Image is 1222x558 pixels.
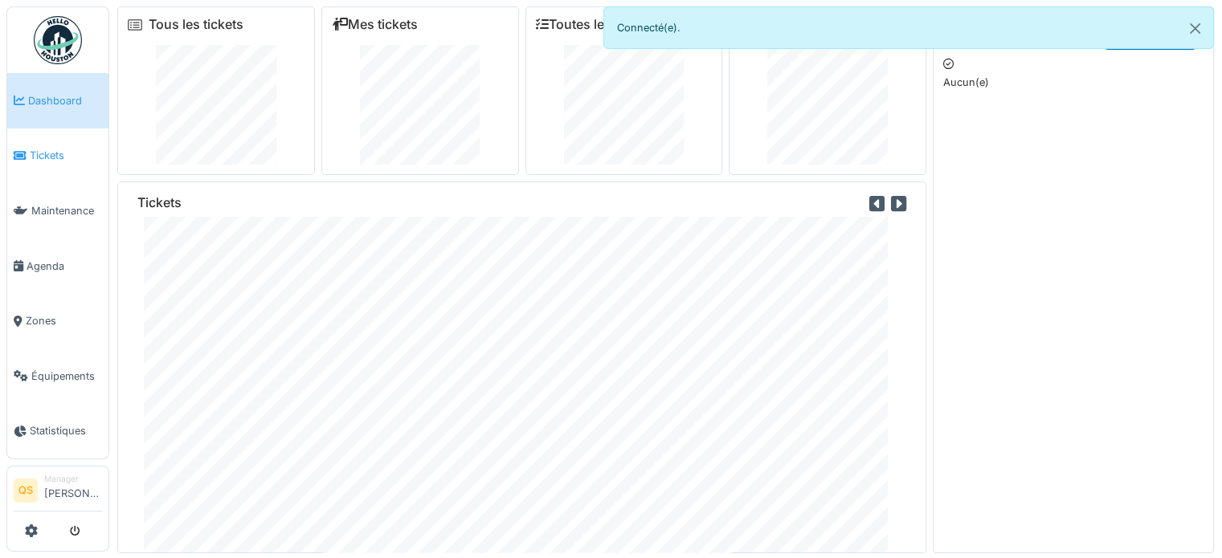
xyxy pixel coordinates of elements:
[7,404,108,459] a: Statistiques
[603,6,1215,49] div: Connecté(e).
[1177,7,1213,50] button: Close
[34,16,82,64] img: Badge_color-CXgf-gQk.svg
[536,17,656,32] a: Toutes les tâches
[14,479,38,503] li: QS
[14,473,102,511] a: QS Manager[PERSON_NAME]
[7,348,108,404] a: Équipements
[7,183,108,238] a: Maintenance
[137,195,182,210] h6: Tickets
[27,259,102,274] span: Agenda
[44,473,102,507] li: [PERSON_NAME]
[30,148,102,163] span: Tickets
[332,17,418,32] a: Mes tickets
[30,423,102,438] span: Statistiques
[28,93,102,108] span: Dashboard
[31,369,102,384] span: Équipements
[44,473,102,485] div: Manager
[7,73,108,128] a: Dashboard
[26,313,102,328] span: Zones
[7,293,108,348] a: Zones
[149,17,243,32] a: Tous les tickets
[7,238,108,294] a: Agenda
[943,75,1204,90] p: Aucun(e)
[7,128,108,184] a: Tickets
[31,203,102,218] span: Maintenance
